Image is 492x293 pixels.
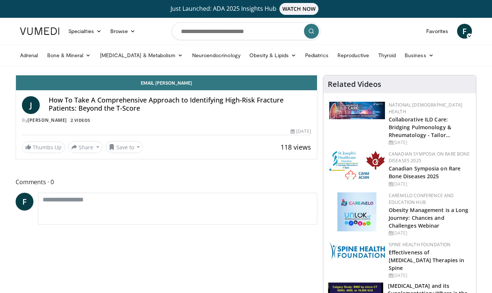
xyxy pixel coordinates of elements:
a: Specialties [64,24,106,39]
div: [DATE] [389,139,470,146]
span: Comments 0 [16,177,317,187]
a: Favorites [422,24,453,39]
input: Search topics, interventions [172,22,320,40]
button: Share [68,141,103,153]
div: [DATE] [291,128,311,135]
h4: Related Videos [328,80,381,89]
a: J [22,96,40,114]
a: Canadian Symposia on Rare Bone Diseases 2025 [389,165,461,180]
a: Effectiveness of [MEDICAL_DATA] Therapies in Spine [389,249,465,271]
img: 7e341e47-e122-4d5e-9c74-d0a8aaff5d49.jpg.150x105_q85_autocrop_double_scale_upscale_version-0.2.jpg [329,102,385,119]
a: Canadian Symposia on Rare Bone Diseases 2025 [389,151,470,164]
a: Pediatrics [301,48,333,63]
a: F [16,193,33,211]
div: [DATE] [389,230,470,237]
div: By [22,117,311,124]
a: Thyroid [374,48,401,63]
a: Spine Health Foundation [389,241,451,248]
a: Obesity & Lipids [245,48,301,63]
a: [PERSON_NAME] [27,117,67,123]
a: Collaborative ILD Care: Bridging Pulmonology & Rheumatology - Tailor… [389,116,451,139]
a: [MEDICAL_DATA] & Metabolism [96,48,188,63]
a: Neuroendocrinology [188,48,245,63]
div: [DATE] [389,181,470,188]
h4: How To Take A Comprehensive Approach to Identifying High-Risk Fracture Patients: Beyond the T-Score [49,96,311,112]
img: 59b7dea3-8883-45d6-a110-d30c6cb0f321.png.150x105_q85_autocrop_double_scale_upscale_version-0.2.png [329,151,385,181]
a: Adrenal [16,48,43,63]
img: VuMedi Logo [20,27,59,35]
a: CaReMeLO Conference and Education Hub [389,192,454,205]
a: F [457,24,472,39]
a: Bone & Mineral [43,48,96,63]
a: 2 Videos [68,117,93,123]
a: Thumbs Up [22,141,65,153]
a: Obesity Management is a Long Journey: Chances and Challenges Webinar [389,206,469,229]
a: National [DEMOGRAPHIC_DATA] Health [389,102,463,115]
img: 45df64a9-a6de-482c-8a90-ada250f7980c.png.150x105_q85_autocrop_double_scale_upscale_version-0.2.jpg [337,192,376,231]
a: Email [PERSON_NAME] [16,75,317,90]
a: Reproductive [333,48,374,63]
span: WATCH NOW [279,3,319,15]
a: Just Launched: ADA 2025 Insights HubWATCH NOW [21,3,471,15]
a: Browse [106,24,140,39]
img: 57d53db2-a1b3-4664-83ec-6a5e32e5a601.png.150x105_q85_autocrop_double_scale_upscale_version-0.2.jpg [329,241,385,259]
a: Business [400,48,438,63]
div: [DATE] [389,272,470,279]
span: 118 views [281,143,311,152]
button: Save to [106,141,143,153]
